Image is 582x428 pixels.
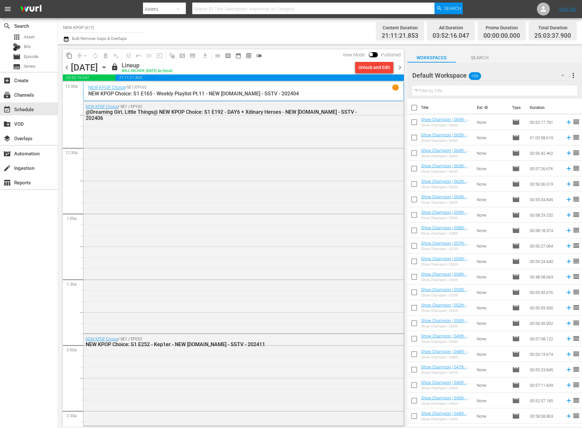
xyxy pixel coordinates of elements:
[474,331,510,346] td: None
[527,331,563,346] td: 00:57:08.122
[526,99,565,117] th: Duration
[210,49,223,62] span: Day Calendar View
[86,104,118,109] a: NEW KPOP Choice
[3,77,11,84] span: Create
[527,114,563,130] td: 00:52:17.781
[378,52,404,57] span: Published
[572,195,580,203] span: reorder
[3,150,11,158] span: Automation
[421,278,472,282] div: Show Champion | 554th
[63,74,116,81] span: 03:52:16.047
[13,63,21,71] span: Series
[135,85,147,90] p: EP165
[512,134,520,141] span: Episode
[3,120,11,128] span: VOD
[527,207,563,223] td: 00:58:29.252
[474,316,510,331] td: None
[369,52,373,57] span: Toggle to switch from Published to Draft view.
[63,63,71,72] span: chevron_left
[394,85,396,90] p: 1
[527,254,563,269] td: 00:59:24.640
[421,154,472,158] div: Show Champion | 564th
[421,287,469,302] a: Show Champion | 553th - NEW [DOMAIN_NAME] - SSTV - 202505
[559,6,576,12] a: Sign Out
[565,196,572,203] svg: Add to Schedule
[122,62,173,69] div: Lineup
[421,395,469,410] a: Show Champion | 545th - NEW [DOMAIN_NAME] - SSTV - 202503
[572,350,580,358] span: reorder
[86,109,366,121] div: @Dreaming Girl, Little Things@ NEW KPOP Choice: S1 E192 - DAY6 + Xdinary Heroes - NEW [DOMAIN_NAM...
[474,393,510,408] td: None
[433,32,469,40] span: 03:52:16.047
[527,285,563,300] td: 00:55:45.676
[565,165,572,172] svg: Add to Schedule
[572,381,580,389] span: reorder
[572,149,580,157] span: reorder
[512,397,520,404] span: Episode
[86,341,366,347] div: NEW KPOP Choice: S1 E252 - Kep1er - NEW [DOMAIN_NAME] - SSTV - 202411
[474,254,510,269] td: None
[13,53,21,61] span: Episode
[64,51,74,61] span: Copy Lineup
[24,53,38,60] span: Episode
[421,318,469,333] a: Show Champion | 550th - NEW [DOMAIN_NAME] - SSTV - 202504
[474,207,510,223] td: None
[74,51,90,61] span: Remove Gaps & Overlaps
[177,51,187,61] span: Create Search Block
[421,402,472,406] div: Show Champion | 545th
[512,118,520,126] span: Episode
[527,316,563,331] td: 00:56:35.002
[90,51,100,61] span: Loop Content
[474,238,510,254] td: None
[4,5,12,13] span: menu
[187,51,198,61] span: Create Series Block
[527,377,563,393] td: 00:57:11.639
[474,145,510,161] td: None
[3,22,11,30] span: Search
[527,145,563,161] td: 00:56:42.462
[474,269,510,285] td: None
[125,85,127,90] p: /
[527,408,563,424] td: 00:58:08.863
[3,135,11,142] span: Overlays
[88,91,399,97] p: NEW KPOP Choice: S1 E165 - Weekly Playlist Pt.11 - NEW [DOMAIN_NAME] - SSTV - 202404
[198,49,210,62] span: Download as CSV
[421,324,472,328] div: Show Champion | 550th
[512,319,520,327] span: Episode
[527,176,563,192] td: 00:56:36.019
[474,114,510,130] td: None
[444,3,461,14] span: Search
[474,223,510,238] td: None
[569,72,577,79] span: more_vert
[421,380,469,394] a: Show Champion | 546th - NEW [DOMAIN_NAME] - SSTV - 202503
[134,51,144,61] span: Revert to Primary Episode
[24,44,31,50] span: Bits
[565,335,572,342] svg: Add to Schedule
[512,366,520,374] span: Episode
[565,320,572,327] svg: Add to Schedule
[474,192,510,207] td: None
[254,51,264,61] span: 24 hours Lineup View is OFF
[421,139,472,143] div: Show Champion | 565th
[434,3,463,14] button: Search
[474,130,510,145] td: None
[512,304,520,312] span: Episode
[474,408,510,424] td: None
[407,54,456,62] span: Workspaces
[3,91,11,99] span: Channels
[421,231,472,236] div: Show Champion | 558th
[572,133,580,141] span: reorder
[512,350,520,358] span: Episode
[572,412,580,420] span: reorder
[572,164,580,172] span: reorder
[421,371,472,375] div: Show Champion | 547th
[421,210,469,224] a: Show Champion | 559th - NEW [DOMAIN_NAME] - SSTV - 202506
[421,225,469,240] a: Show Champion | 558th - NEW [DOMAIN_NAME] - SSTV - 202506
[421,117,469,131] a: Show Champion | 566th - NEW [DOMAIN_NAME] - SSTV - 202508
[508,99,526,117] th: Type
[71,36,127,41] span: Bulk Remove Gaps & Overlaps
[565,119,572,126] svg: Add to Schedule
[572,226,580,234] span: reorder
[421,309,472,313] div: Show Champion | 552th
[565,366,572,373] svg: Add to Schedule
